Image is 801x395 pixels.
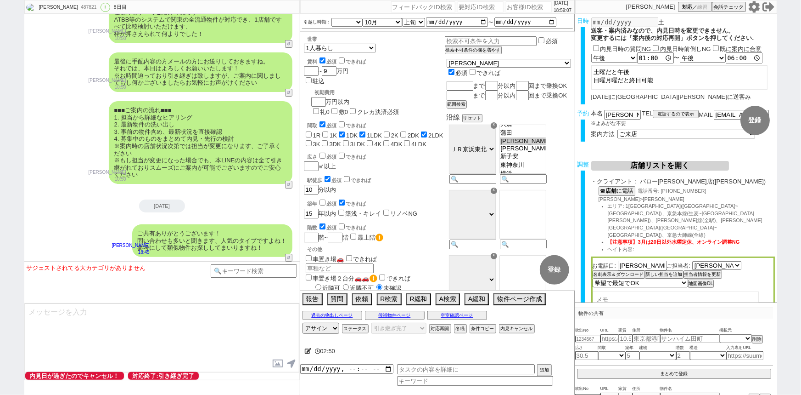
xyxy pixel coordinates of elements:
div: 487821 [78,4,99,11]
label: できれば [377,275,410,282]
button: ステータス [342,324,369,333]
span: 沿線 [447,113,460,121]
span: 必須 [327,154,337,160]
span: 家賃 [619,385,633,393]
label: 築浅・キレイ [346,210,381,217]
div: [DATE]に[GEOGRAPHIC_DATA][PERSON_NAME]に送客み [591,93,775,101]
button: A検索 [436,293,460,305]
input: 🔍 [449,240,496,249]
input: お電話口 [618,261,667,270]
button: 新しい担当を追加 [645,270,683,279]
label: リノベNG [391,210,418,217]
input: 🔍 [500,240,547,249]
div: 間取 [308,120,445,129]
button: 名刺表示＆ダウンロード [593,270,645,279]
span: URL [600,327,619,334]
option: 横浜 [500,170,546,178]
div: まで 分以内 [447,81,571,91]
button: 担当者情報を更新 [683,270,722,279]
p: 10:50 [89,35,126,42]
div: ~ 万円 [304,52,366,86]
button: 報告 [302,293,323,305]
label: 1R [313,132,321,139]
div: 最後に手配内容の方メールの方にお送りしておきますね。 それでは、本日はよろしくお願いいたします！ ※お時間迫っており引き継ぎは致しますが、ご案内に関しましてもし何かございましたらお気軽にお声がけ... [109,52,292,92]
span: 構造 [690,344,727,352]
div: ご共有ありがとうございます！ 問い合わせも多いと聞きます、人気のタイプですよね！ 参考にして類似物件お探ししてまいりますね！ [132,224,292,257]
div: 分以内 [304,175,445,195]
span: ご担当者: [667,263,690,269]
input: 30.5 [575,351,598,360]
span: 物件名 [660,327,720,334]
label: 〜 [489,20,493,25]
input: 🔍キーワード検索 [211,264,297,278]
span: 必須 [332,177,342,183]
span: 対応終了:引き継ぎ完了 [128,372,199,380]
label: できれば [468,69,501,76]
img: 0hp9d64kszLxZJTzsxP7RRaTkfLHxqPnYEbH0yc3kfIXEneWhBZCw1dStHcnN8LTwVYi9lJHRJJiRFXFhwVxnTIk5_cSJ8fWF... [26,4,36,11]
span: 回まで乗換OK [529,82,567,89]
div: 賃料 [308,56,366,65]
input: できれば [346,255,352,261]
p: 18:45 [112,249,150,256]
button: リセット [462,114,482,122]
label: 必須 [546,38,558,45]
label: できれば [337,123,366,128]
input: 近隣可 [315,284,321,290]
div: ☓ [491,188,497,194]
option: 新子安 [500,152,546,161]
span: 家賃 [619,327,633,334]
div: 階数 [308,222,445,231]
input: できれば [339,153,345,159]
span: 必須 [327,225,337,230]
button: ↺ [285,89,292,97]
div: [DATE] [139,200,185,212]
button: まとめて登録 [577,369,771,379]
span: エリア: 1[GEOGRAPHIC_DATA]([GEOGRAPHIC_DATA]~[GEOGRAPHIC_DATA])、京急本線(生麦~[GEOGRAPHIC_DATA][PERSON_NAM... [608,203,762,237]
button: A緩和 [465,293,489,305]
span: 必須 [327,59,337,64]
p: [PERSON_NAME] [112,242,150,249]
span: 案内方法 [591,131,615,137]
p: 物件の共有 [575,308,773,319]
span: 吹出No [575,385,600,393]
input: 未確認 [376,284,382,290]
label: できれば [342,177,371,183]
button: ↺ [285,254,292,262]
input: 10.5 [619,334,633,343]
div: ㎡以上 [304,151,445,171]
label: 1LDK [367,132,382,139]
p: 10:50 [89,176,126,183]
div: [PERSON_NAME] [38,4,78,11]
label: 4K [374,141,381,148]
input: 1234567 [575,336,600,343]
label: 最上階 [358,234,383,241]
label: 礼0 [320,109,330,115]
p: [PERSON_NAME] [89,169,126,176]
button: 地図画像DL [688,280,714,288]
input: できれば [339,200,345,206]
label: 1DK [346,132,358,139]
label: 車置き場２台分🚗🚗 [304,275,377,282]
input: 車種など [306,263,374,273]
label: 近隣不可 [341,285,374,292]
span: 築年 [626,344,639,352]
span: 入力専用URL [727,344,763,352]
input: できれば [470,69,476,75]
span: 調整 [577,161,589,168]
div: 初期費用 [315,89,399,96]
button: 依頼 [352,293,372,305]
input: できれば [339,57,345,63]
input: 要対応ID検索 [458,1,504,12]
button: 過去の物出しページ [302,311,362,320]
input: 🔍 [500,174,547,184]
span: 練習 [697,4,707,11]
input: お客様ID検索 [506,1,552,12]
span: 予約 [577,110,589,117]
button: 店舗リストを開く [591,161,729,171]
p: [PERSON_NAME] [626,3,675,11]
div: 広さ [308,151,445,160]
button: 範囲検索 [447,100,467,109]
div: ■■■ご案内の流れ■■■ 1. 担当から詳細なヒアリング 2. 最新物件の洗い出し 3. 事前の物件含め、最新状況を直接確認 4. 募集中のものをまとめて内見・先行の検討 ※案内時の店舗状況次第... [109,101,292,184]
button: R検索 [377,293,402,305]
label: 既に案内に合意 [720,46,762,52]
